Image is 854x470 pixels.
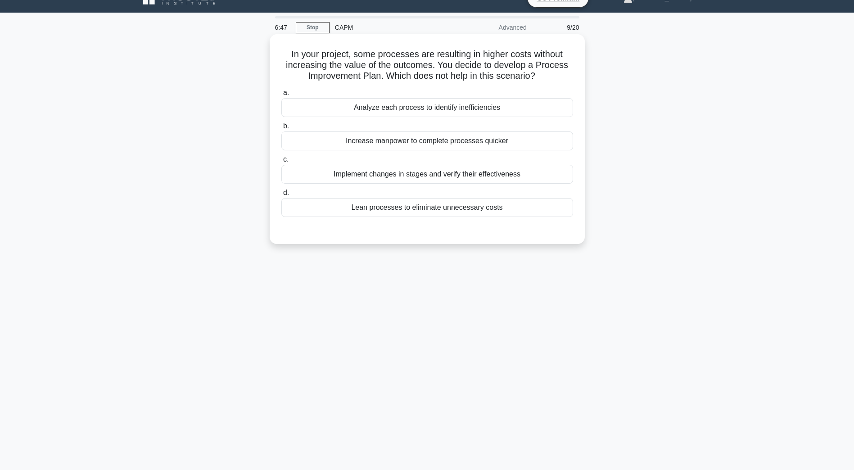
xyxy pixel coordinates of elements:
[283,155,289,163] span: c.
[283,122,289,130] span: b.
[283,89,289,96] span: a.
[283,189,289,196] span: d.
[281,198,573,217] div: Lean processes to eliminate unnecessary costs
[270,18,296,36] div: 6:47
[453,18,532,36] div: Advanced
[532,18,585,36] div: 9/20
[281,131,573,150] div: Increase manpower to complete processes quicker
[280,49,574,82] h5: In your project, some processes are resulting in higher costs without increasing the value of the...
[281,98,573,117] div: Analyze each process to identify inefficiencies
[330,18,453,36] div: CAPM
[296,22,330,33] a: Stop
[281,165,573,184] div: Implement changes in stages and verify their effectiveness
